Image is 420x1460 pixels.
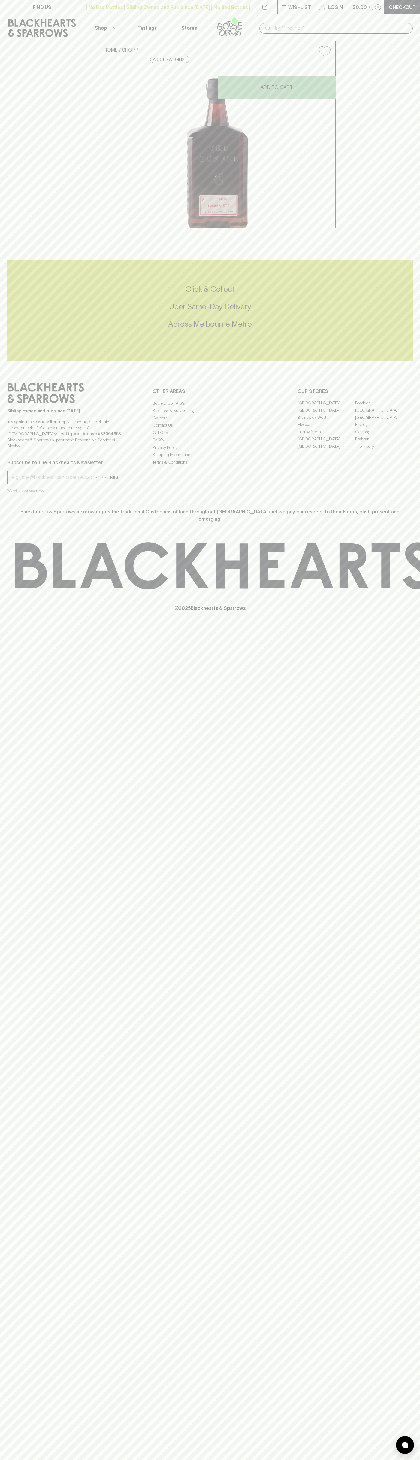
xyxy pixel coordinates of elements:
a: Elwood [298,421,355,428]
p: OTHER AREAS [153,388,268,395]
p: We will never spam you [7,488,122,494]
p: $0.00 [352,4,367,11]
a: Fitzroy [355,421,413,428]
a: Contact Us [153,422,268,429]
p: Subscribe to The Blackhearts Newsletter [7,459,122,466]
a: FAQ's [153,436,268,444]
a: Braddon [355,400,413,407]
p: Stores [181,24,197,32]
a: Business & Bulk Gifting [153,407,268,414]
a: Thornbury [355,443,413,450]
h5: Uber Same-Day Delivery [7,302,413,312]
a: [GEOGRAPHIC_DATA] [298,443,355,450]
button: SUBSCRIBE [92,471,122,484]
h5: Across Melbourne Metro [7,319,413,329]
button: Add to wishlist [316,44,333,59]
a: [GEOGRAPHIC_DATA] [298,407,355,414]
button: ADD TO CART [218,76,336,99]
p: It is against the law to sell or supply alcohol to, or to obtain alcohol on behalf of a person un... [7,419,122,449]
p: Sibling owned and run since [DATE] [7,408,122,414]
p: SUBSCRIBE [95,474,120,481]
strong: Liquor License #32064953 [66,431,121,436]
a: Gift Cards [153,429,268,436]
a: Brunswick West [298,414,355,421]
img: 16897.png [99,62,335,228]
p: Checkout [389,4,416,11]
a: Stores [168,14,210,41]
a: Careers [153,414,268,421]
a: [GEOGRAPHIC_DATA] [298,436,355,443]
p: Shop [95,24,107,32]
a: Geelong [355,428,413,436]
a: Terms & Conditions [153,458,268,466]
h5: Click & Collect [7,284,413,294]
input: e.g. jane@blackheartsandsparrows.com.au [12,473,92,482]
p: ADD TO CART [261,84,293,91]
p: Tastings [137,24,157,32]
a: Privacy Policy [153,444,268,451]
img: bubble-icon [402,1442,408,1448]
button: Add to wishlist [150,56,189,63]
a: [GEOGRAPHIC_DATA] [298,400,355,407]
p: Wishlist [288,4,311,11]
p: FIND US [33,4,51,11]
a: Bottle Drop FAQ's [153,400,268,407]
a: Tastings [126,14,168,41]
a: Fitzroy North [298,428,355,436]
a: HOME [104,47,118,53]
p: OUR STORES [298,388,413,395]
div: Call to action block [7,260,413,361]
button: Shop [84,14,126,41]
p: 0 [377,5,379,9]
a: Shipping Information [153,451,268,458]
a: [GEOGRAPHIC_DATA] [355,407,413,414]
p: Blackhearts & Sparrows acknowledges the traditional Custodians of land throughout [GEOGRAPHIC_DAT... [12,508,408,522]
a: Prahran [355,436,413,443]
p: Login [328,4,343,11]
a: SHOP [122,47,135,53]
input: Try "Pinot noir" [274,23,408,33]
a: [GEOGRAPHIC_DATA] [355,414,413,421]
